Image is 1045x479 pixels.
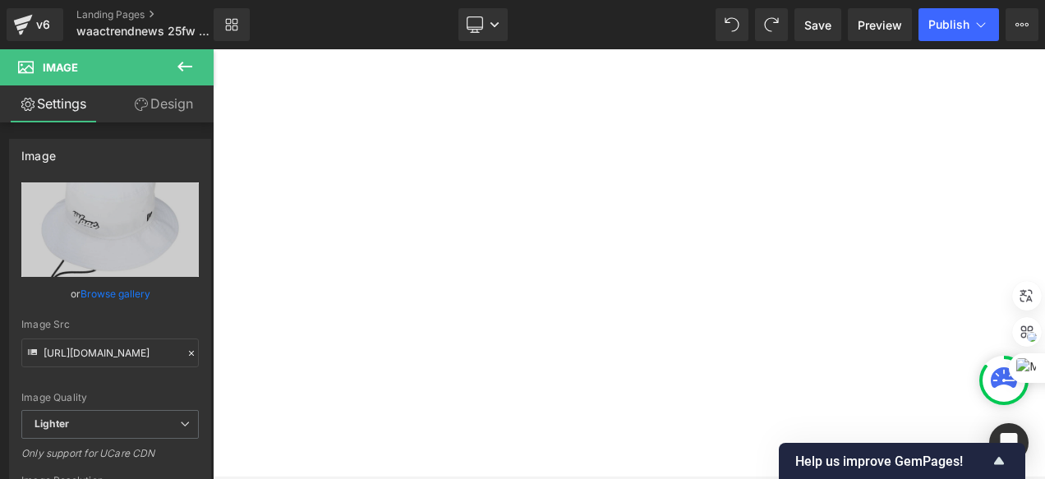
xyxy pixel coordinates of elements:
a: v6 [7,8,63,41]
span: Help us improve GemPages! [795,454,989,469]
button: Show survey - Help us improve GemPages! [795,451,1009,471]
a: Design [110,85,217,122]
span: waactrendnews 25fw brand [76,25,209,38]
b: Lighter [35,417,69,430]
input: Link [21,339,199,367]
button: More [1006,8,1038,41]
a: Preview [848,8,912,41]
span: Publish [928,18,969,31]
a: New Library [214,8,250,41]
div: Image Src [21,319,199,330]
div: Image Quality [21,392,199,403]
button: Publish [918,8,999,41]
div: v6 [33,14,53,35]
span: Save [804,16,831,34]
span: Preview [858,16,902,34]
div: Open Intercom Messenger [989,423,1029,463]
a: Landing Pages [76,8,241,21]
span: Image [43,61,78,74]
button: Redo [755,8,788,41]
a: Browse gallery [81,279,150,308]
div: or [21,285,199,302]
button: Undo [716,8,748,41]
div: Image [21,140,56,163]
div: Only support for UCare CDN [21,447,199,471]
